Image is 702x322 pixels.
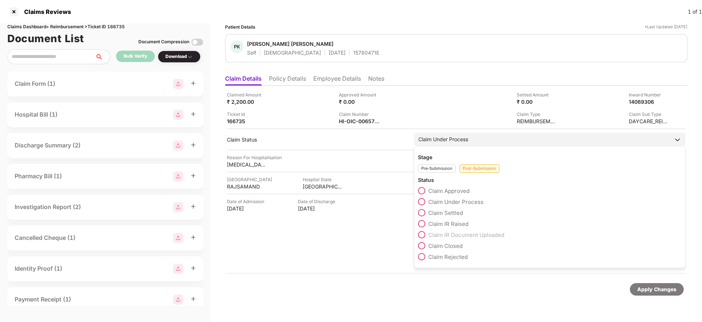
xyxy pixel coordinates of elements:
[191,235,196,240] span: plus
[428,187,470,194] span: Claim Approved
[428,231,504,238] span: Claim IR Document Uploaded
[418,176,682,183] div: Status
[7,23,203,30] div: Claims Dashboard > Reimbursement > Ticket ID 166735
[227,111,267,118] div: Ticket Id
[15,264,62,273] div: Identity Proof (1)
[191,173,196,178] span: plus
[459,164,500,173] div: Post-Submission
[418,154,682,161] div: Stage
[227,183,267,190] div: RAJSAMAND
[231,40,243,53] div: PK
[517,118,557,125] div: REIMBURSEMENT
[674,136,681,143] img: downArrowIcon
[227,98,267,105] div: ₹ 2,200.00
[173,264,183,274] img: svg+xml;base64,PHN2ZyBpZD0iR3JvdXBfMjg4MTMiIGRhdGEtbmFtZT0iR3JvdXAgMjg4MTMiIHhtbG5zPSJodHRwOi8vd3...
[298,198,338,205] div: Date of Discharge
[191,111,196,117] span: plus
[227,136,407,143] div: Claim Status
[225,75,262,85] li: Claim Details
[165,53,193,60] div: Download
[517,98,557,105] div: ₹ 0.00
[191,266,196,271] span: plus
[191,36,203,48] img: svg+xml;base64,PHN2ZyBpZD0iVG9nZ2xlLTMyeDMyIiB4bWxucz0iaHR0cDovL3d3dy53My5vcmcvMjAwMC9zdmciIHdpZH...
[517,91,557,98] div: Settled Amount
[645,23,687,30] div: *Last Updated [DATE]
[353,49,379,56] div: 15780471E
[303,183,343,190] div: [GEOGRAPHIC_DATA]
[15,79,55,88] div: Claim Form (1)
[173,140,183,151] img: svg+xml;base64,PHN2ZyBpZD0iR3JvdXBfMjg4MTMiIGRhdGEtbmFtZT0iR3JvdXAgMjg4MTMiIHhtbG5zPSJodHRwOi8vd3...
[428,198,483,205] span: Claim Under Process
[227,176,272,183] div: [GEOGRAPHIC_DATA]
[303,176,343,183] div: Hospital State
[225,23,255,30] div: Patient Details
[247,40,333,47] div: [PERSON_NAME] [PERSON_NAME]
[191,142,196,147] span: plus
[173,233,183,243] img: svg+xml;base64,PHN2ZyBpZD0iR3JvdXBfMjg4MTMiIGRhdGEtbmFtZT0iR3JvdXAgMjg4MTMiIHhtbG5zPSJodHRwOi8vd3...
[339,111,379,118] div: Claim Number
[95,50,110,64] button: search
[227,154,282,161] div: Reason For Hospitalisation
[173,79,183,89] img: svg+xml;base64,PHN2ZyBpZD0iR3JvdXBfMjg4MTMiIGRhdGEtbmFtZT0iR3JvdXAgMjg4MTMiIHhtbG5zPSJodHRwOi8vd3...
[329,49,346,56] div: [DATE]
[313,75,361,85] li: Employee Details
[138,39,189,45] div: Document Compression
[15,202,81,212] div: Investigation Report (2)
[247,49,256,56] div: Self
[637,285,676,293] div: Apply Changes
[191,296,196,301] span: plus
[428,209,463,216] span: Claim Settled
[124,53,147,60] div: Bulk Verify
[339,98,379,105] div: ₹ 0.00
[418,164,456,173] div: Pre-Submission
[269,75,306,85] li: Policy Details
[227,205,267,212] div: [DATE]
[629,118,669,125] div: DAYCARE_REIMBURSEMENT
[15,110,57,119] div: Hospital Bill (1)
[15,172,62,181] div: Pharmacy Bill (1)
[629,111,669,118] div: Claim Sub Type
[173,110,183,120] img: svg+xml;base64,PHN2ZyBpZD0iR3JvdXBfMjg4MTMiIGRhdGEtbmFtZT0iR3JvdXAgMjg4MTMiIHhtbG5zPSJodHRwOi8vd3...
[191,81,196,86] span: plus
[227,118,267,125] div: 166735
[227,161,267,168] div: [MEDICAL_DATA]
[688,8,702,16] div: 1 of 1
[629,91,669,98] div: Inward Number
[95,54,110,60] span: search
[517,111,557,118] div: Claim Type
[339,118,379,125] div: HI-OIC-006571193(0)
[15,233,75,242] div: Cancelled Cheque (1)
[191,204,196,209] span: plus
[15,141,81,150] div: Discharge Summary (2)
[428,242,463,249] span: Claim Closed
[20,8,71,15] div: Claims Reviews
[368,75,384,85] li: Notes
[173,202,183,212] img: svg+xml;base64,PHN2ZyBpZD0iR3JvdXBfMjg4MTMiIGRhdGEtbmFtZT0iR3JvdXAgMjg4MTMiIHhtbG5zPSJodHRwOi8vd3...
[173,294,183,305] img: svg+xml;base64,PHN2ZyBpZD0iR3JvdXBfMjg4MTMiIGRhdGEtbmFtZT0iR3JvdXAgMjg4MTMiIHhtbG5zPSJodHRwOi8vd3...
[227,91,267,98] div: Claimed Amount
[173,171,183,182] img: svg+xml;base64,PHN2ZyBpZD0iR3JvdXBfMjg4MTMiIGRhdGEtbmFtZT0iR3JvdXAgMjg4MTMiIHhtbG5zPSJodHRwOi8vd3...
[187,54,193,60] img: svg+xml;base64,PHN2ZyBpZD0iRHJvcGRvd24tMzJ4MzIiIHhtbG5zPSJodHRwOi8vd3d3LnczLm9yZy8yMDAwL3N2ZyIgd2...
[298,205,338,212] div: [DATE]
[339,91,379,98] div: Approved Amount
[15,295,71,304] div: Payment Receipt (1)
[264,49,321,56] div: [DEMOGRAPHIC_DATA]
[428,253,468,260] span: Claim Rejected
[7,30,84,47] h1: Document List
[428,220,468,227] span: Claim IR Raised
[629,98,669,105] div: 14069306
[418,135,468,143] div: Claim Under Process
[227,198,267,205] div: Date of Admission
